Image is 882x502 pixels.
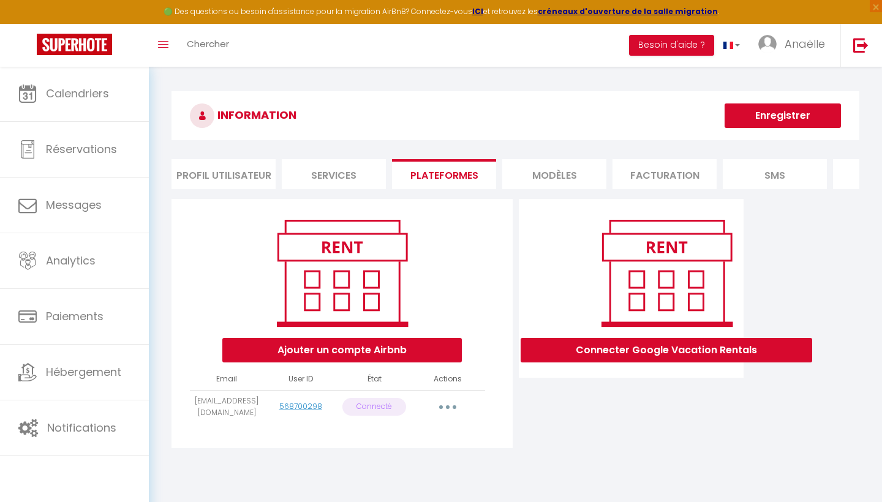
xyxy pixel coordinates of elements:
[264,214,420,332] img: rent.png
[723,159,827,189] li: SMS
[725,103,841,128] button: Enregistrer
[190,390,263,424] td: [EMAIL_ADDRESS][DOMAIN_NAME]
[46,197,102,212] span: Messages
[749,24,840,67] a: ... Anaëlle
[46,86,109,101] span: Calendriers
[190,369,263,390] th: Email
[342,398,406,416] p: Connecté
[279,401,322,411] a: 568700298
[187,37,229,50] span: Chercher
[37,34,112,55] img: Super Booking
[521,338,812,362] button: Connecter Google Vacation Rentals
[171,159,276,189] li: Profil Utilisateur
[46,364,121,380] span: Hébergement
[472,6,483,17] a: ICI
[222,338,462,362] button: Ajouter un compte Airbnb
[171,91,859,140] h3: INFORMATION
[758,35,777,53] img: ...
[589,214,745,332] img: rent.png
[392,159,496,189] li: Plateformes
[282,159,386,189] li: Services
[46,253,96,268] span: Analytics
[10,5,47,42] button: Ouvrir le widget de chat LiveChat
[785,36,825,51] span: Anaëlle
[411,369,484,390] th: Actions
[853,37,869,53] img: logout
[178,24,238,67] a: Chercher
[47,420,116,435] span: Notifications
[46,309,104,324] span: Paiements
[538,6,718,17] a: créneaux d'ouverture de la salle migration
[502,159,606,189] li: MODÈLES
[337,369,411,390] th: État
[263,369,337,390] th: User ID
[46,141,117,157] span: Réservations
[612,159,717,189] li: Facturation
[629,35,714,56] button: Besoin d'aide ?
